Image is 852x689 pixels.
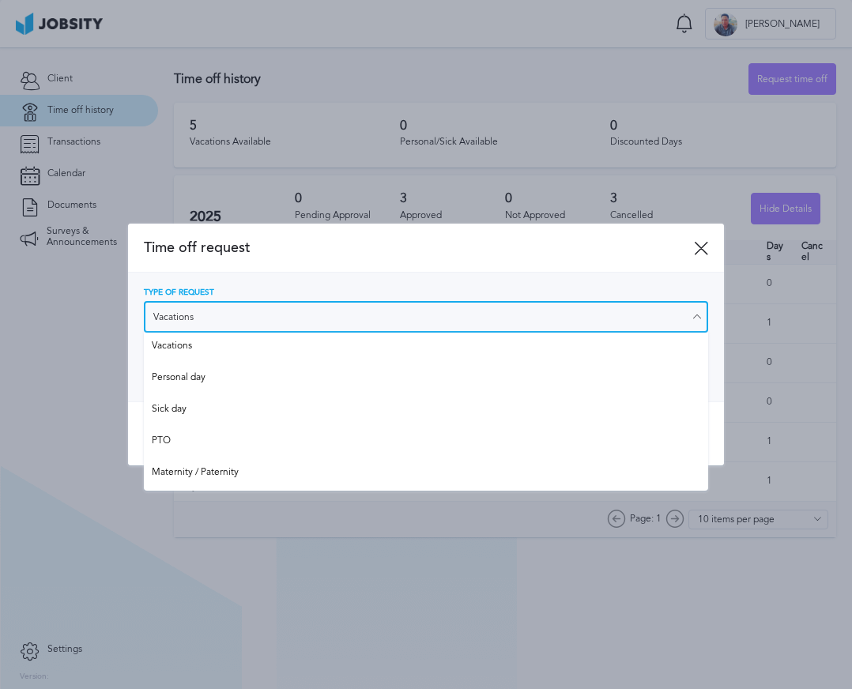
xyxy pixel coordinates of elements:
[152,372,701,388] span: Personal day
[152,404,701,420] span: Sick day
[144,239,695,256] span: Time off request
[152,341,701,356] span: Vacations
[144,288,214,298] span: Type of Request
[152,435,701,451] span: PTO
[152,467,701,483] span: Maternity / Paternity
